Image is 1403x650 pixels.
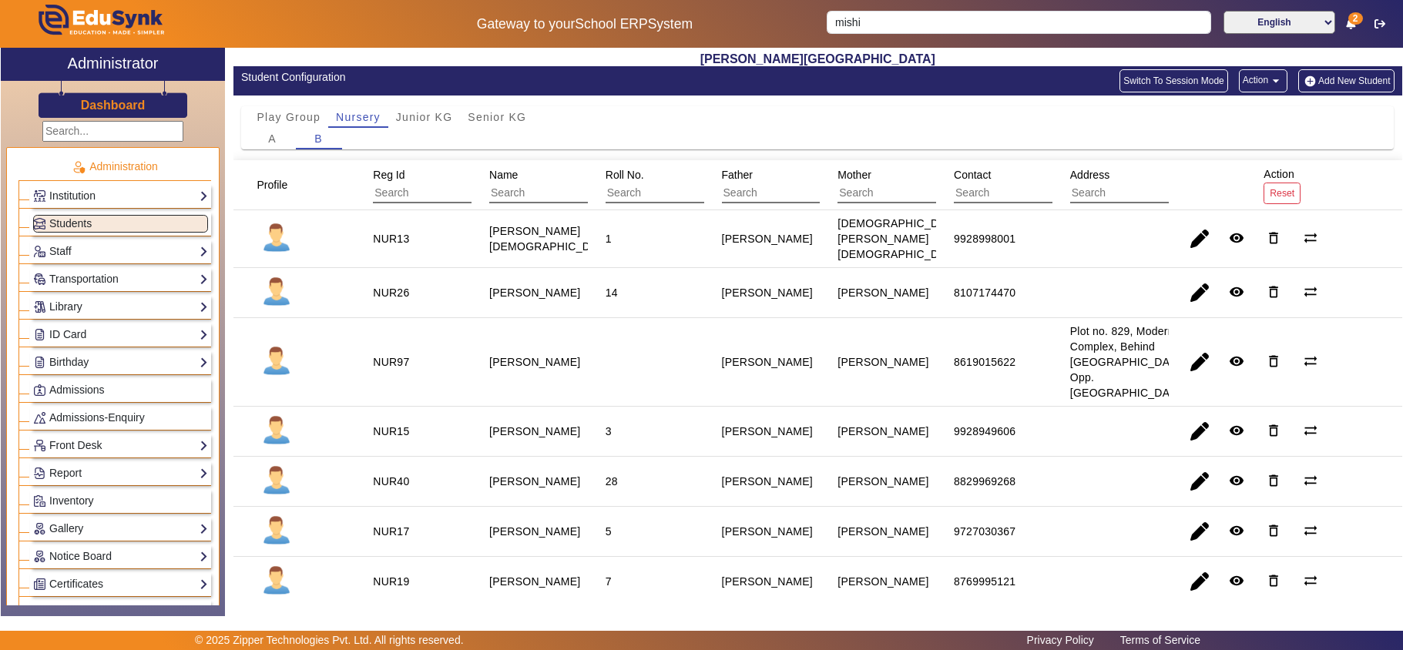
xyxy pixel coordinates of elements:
[1302,75,1318,88] img: add-new-student.png
[1229,523,1244,538] mat-icon: remove_red_eye
[373,474,409,489] div: NUR40
[489,356,580,368] staff-with-status: [PERSON_NAME]
[257,562,296,601] img: profile.png
[606,169,644,181] span: Roll No.
[954,231,1015,246] div: 9928998001
[33,381,208,399] a: Admissions
[837,285,928,300] div: [PERSON_NAME]
[49,494,94,507] span: Inventory
[1303,230,1318,246] mat-icon: sync_alt
[1266,573,1281,588] mat-icon: delete_outline
[34,384,45,396] img: Admissions.png
[49,411,145,424] span: Admissions-Enquiry
[722,169,753,181] span: Father
[717,161,879,209] div: Father
[1266,353,1281,369] mat-icon: delete_outline
[34,495,45,507] img: Inventory.png
[1070,323,1189,400] div: Plot no. 829, Modern Complex, Behind [GEOGRAPHIC_DATA], Opp. [GEOGRAPHIC_DATA]
[948,161,1111,209] div: Contact
[368,161,530,209] div: Reg Id
[1303,573,1318,588] mat-icon: sync_alt
[1065,161,1227,209] div: Address
[257,112,321,122] span: Play Group
[396,112,453,122] span: Junior KG
[34,412,45,424] img: Behavior-reports.png
[837,524,928,539] div: [PERSON_NAME]
[359,16,810,32] h5: Gateway to your System
[72,160,86,174] img: Administration.png
[837,354,928,370] div: [PERSON_NAME]
[42,121,183,142] input: Search...
[33,215,208,233] a: Students
[257,343,296,381] img: profile.png
[373,424,409,439] div: NUR15
[1229,473,1244,488] mat-icon: remove_red_eye
[1113,630,1208,650] a: Terms of Service
[606,424,612,439] div: 3
[233,52,1402,66] h2: [PERSON_NAME][GEOGRAPHIC_DATA]
[373,524,409,539] div: NUR17
[954,574,1015,589] div: 8769995121
[257,412,296,451] img: profile.png
[336,112,381,122] span: Nursery
[49,384,105,396] span: Admissions
[575,16,647,32] span: School ERP
[722,574,813,589] div: [PERSON_NAME]
[954,285,1015,300] div: 8107174470
[33,409,208,427] a: Admissions-Enquiry
[1266,473,1281,488] mat-icon: delete_outline
[954,169,991,181] span: Contact
[257,179,288,191] span: Profile
[1070,183,1208,203] input: Search
[489,183,627,203] input: Search
[257,219,296,258] img: profile.png
[722,524,813,539] div: [PERSON_NAME]
[1019,630,1102,650] a: Privacy Policy
[837,169,871,181] span: Mother
[80,97,146,113] a: Dashboard
[1303,423,1318,438] mat-icon: sync_alt
[606,474,618,489] div: 28
[34,218,45,230] img: Students.png
[722,424,813,439] div: [PERSON_NAME]
[252,171,307,199] div: Profile
[1266,230,1281,246] mat-icon: delete_outline
[489,525,580,538] staff-with-status: [PERSON_NAME]
[1264,183,1301,203] button: Reset
[1119,69,1228,92] button: Switch To Session Mode
[489,286,580,299] staff-with-status: [PERSON_NAME]
[606,183,743,203] input: Search
[484,161,646,209] div: Name
[373,285,409,300] div: NUR26
[722,231,813,246] div: [PERSON_NAME]
[1348,12,1363,25] span: 2
[1,48,225,81] a: Administrator
[954,424,1015,439] div: 9928949606
[1229,423,1244,438] mat-icon: remove_red_eye
[489,575,580,588] staff-with-status: [PERSON_NAME]
[489,425,580,437] staff-with-status: [PERSON_NAME]
[1229,284,1244,300] mat-icon: remove_red_eye
[373,574,409,589] div: NUR19
[489,225,613,253] staff-with-status: [PERSON_NAME][DEMOGRAPHIC_DATA]
[837,474,928,489] div: [PERSON_NAME]
[1303,473,1318,488] mat-icon: sync_alt
[257,512,296,551] img: profile.png
[827,11,1211,34] input: Search
[954,474,1015,489] div: 8829969268
[18,159,211,175] p: Administration
[489,169,518,181] span: Name
[1239,69,1287,92] button: Action
[1229,230,1244,246] mat-icon: remove_red_eye
[837,424,928,439] div: [PERSON_NAME]
[606,285,618,300] div: 14
[722,183,860,203] input: Search
[837,574,928,589] div: [PERSON_NAME]
[489,475,580,487] staff-with-status: [PERSON_NAME]
[81,98,146,112] h3: Dashboard
[722,354,813,370] div: [PERSON_NAME]
[954,183,1092,203] input: Search
[722,474,813,489] div: [PERSON_NAME]
[1266,284,1281,300] mat-icon: delete_outline
[600,161,763,209] div: Roll No.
